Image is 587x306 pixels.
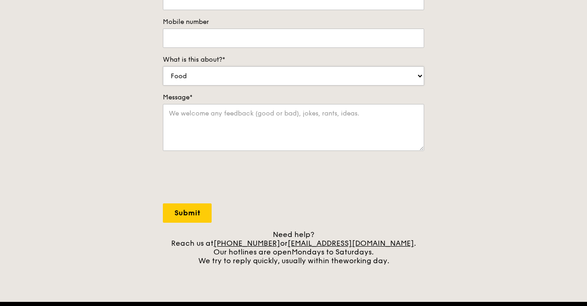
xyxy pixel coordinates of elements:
label: Mobile number [163,17,424,27]
label: What is this about?* [163,55,424,64]
a: [EMAIL_ADDRESS][DOMAIN_NAME] [288,239,414,248]
input: Submit [163,203,212,223]
label: Message* [163,93,424,102]
div: Need help? Reach us at or . Our hotlines are open We try to reply quickly, usually within the [163,230,424,265]
iframe: reCAPTCHA [163,160,303,196]
span: working day. [343,256,389,265]
a: [PHONE_NUMBER] [213,239,280,248]
span: Mondays to Saturdays. [292,248,374,256]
